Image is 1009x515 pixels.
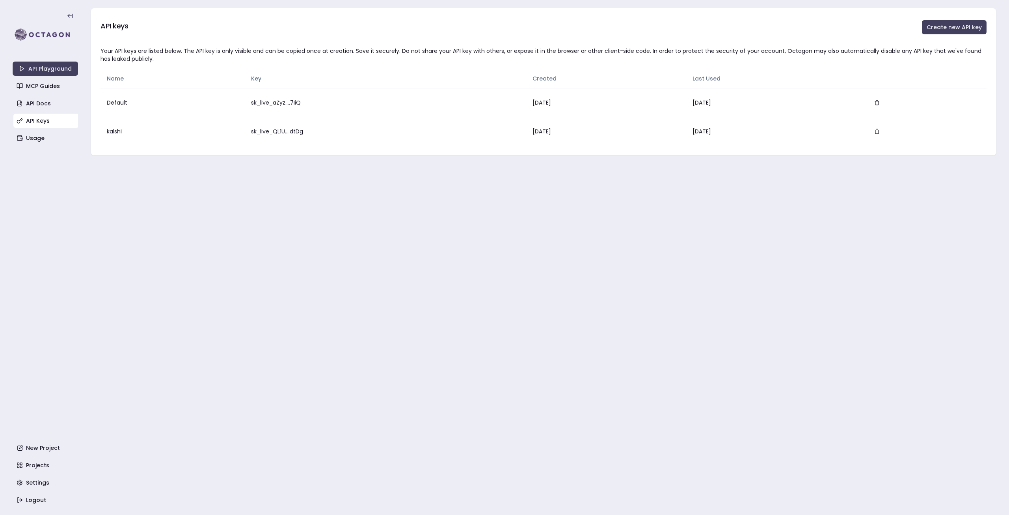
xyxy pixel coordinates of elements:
[13,458,79,472] a: Projects
[101,117,245,146] td: kalshi
[245,117,526,146] td: sk_live_QL1U....dtDg
[101,88,245,117] td: Default
[922,20,987,34] button: Create new API key
[13,476,79,490] a: Settings
[526,88,686,117] td: [DATE]
[13,114,79,128] a: API Keys
[245,88,526,117] td: sk_live_aZyz....7IiQ
[686,117,863,146] td: [DATE]
[13,96,79,110] a: API Docs
[245,69,526,88] th: Key
[686,69,863,88] th: Last Used
[526,69,686,88] th: Created
[13,493,79,507] a: Logout
[13,62,78,76] a: API Playground
[13,131,79,145] a: Usage
[13,79,79,93] a: MCP Guides
[526,117,686,146] td: [DATE]
[13,441,79,455] a: New Project
[101,47,987,63] div: Your API keys are listed below. The API key is only visible and can be copied once at creation. S...
[101,69,245,88] th: Name
[13,27,78,43] img: logo-rect-yK7x_WSZ.svg
[686,88,863,117] td: [DATE]
[101,21,128,32] h3: API keys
